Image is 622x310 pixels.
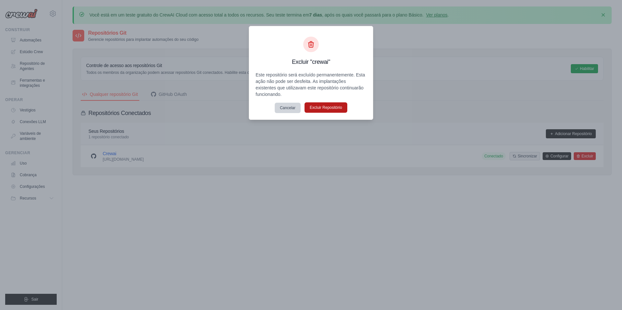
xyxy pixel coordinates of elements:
font: Cancelar [280,106,295,110]
font: Excluir Repositório [310,105,342,110]
font: Este repositório será excluído permanentemente. Esta ação não pode ser desfeita. As implantações ... [256,72,365,97]
button: Excluir Repositório [305,102,347,113]
font: Excluir "crewai" [292,59,330,65]
button: Cancelar [275,103,301,113]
